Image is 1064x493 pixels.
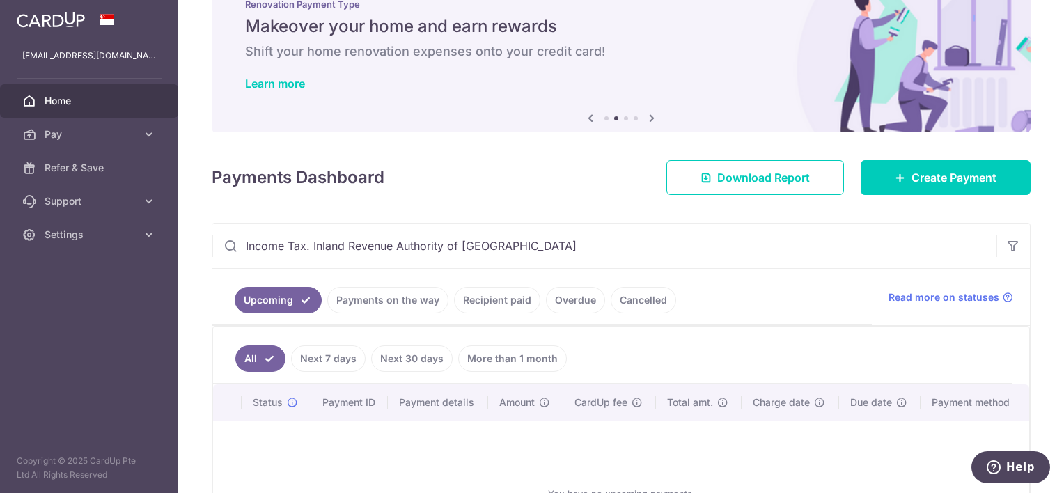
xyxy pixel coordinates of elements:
a: Learn more [245,77,305,91]
span: CardUp fee [574,396,627,409]
span: Due date [850,396,892,409]
span: Charge date [753,396,810,409]
th: Payment method [921,384,1029,421]
span: Read more on statuses [889,290,999,304]
h6: Shift your home renovation expenses onto your credit card! [245,43,997,60]
a: Next 7 days [291,345,366,372]
img: CardUp [17,11,85,28]
a: Cancelled [611,287,676,313]
a: Read more on statuses [889,290,1013,304]
a: Next 30 days [371,345,453,372]
a: Overdue [546,287,605,313]
span: Download Report [717,169,810,186]
th: Payment ID [311,384,389,421]
a: Upcoming [235,287,322,313]
a: Payments on the way [327,287,448,313]
h4: Payments Dashboard [212,165,384,190]
input: Search by recipient name, payment id or reference [212,224,996,268]
a: More than 1 month [458,345,567,372]
span: Total amt. [667,396,713,409]
span: Pay [45,127,136,141]
span: Refer & Save [45,161,136,175]
a: Download Report [666,160,844,195]
h5: Makeover your home and earn rewards [245,15,997,38]
span: Create Payment [912,169,996,186]
iframe: Opens a widget where you can find more information [971,451,1050,486]
th: Payment details [388,384,488,421]
span: Status [253,396,283,409]
a: Recipient paid [454,287,540,313]
span: Amount [499,396,535,409]
span: Home [45,94,136,108]
a: Create Payment [861,160,1031,195]
a: All [235,345,285,372]
span: Support [45,194,136,208]
p: [EMAIL_ADDRESS][DOMAIN_NAME] [22,49,156,63]
span: Settings [45,228,136,242]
